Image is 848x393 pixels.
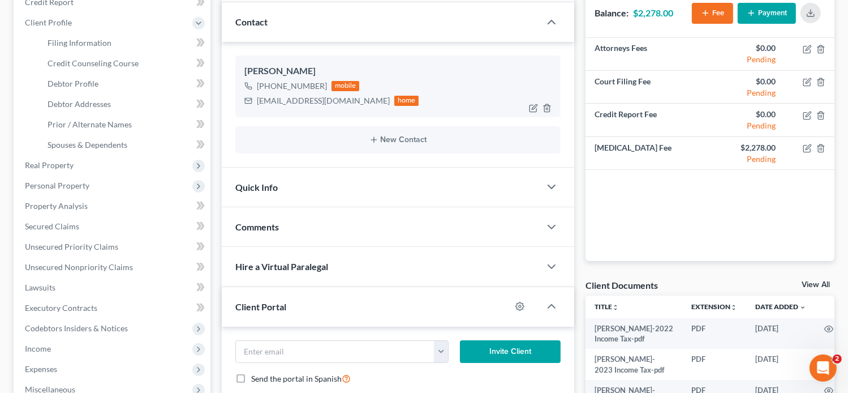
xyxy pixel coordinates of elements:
[251,374,342,383] span: Send the portal in Spanish
[25,201,88,211] span: Property Analysis
[38,33,210,53] a: Filing Information
[38,74,210,94] a: Debtor Profile
[586,279,658,291] div: Client Documents
[586,318,682,349] td: [PERSON_NAME]-2022 Income Tax-pdf
[633,7,673,18] strong: $2,278.00
[719,120,776,131] div: Pending
[586,38,710,71] td: Attorneys Fees
[25,344,51,353] span: Income
[25,18,72,27] span: Client Profile
[235,221,279,232] span: Comments
[682,349,746,380] td: PDF
[16,298,210,318] a: Executory Contracts
[586,104,710,136] td: Credit Report Fee
[38,114,210,135] a: Prior / Alternate Names
[48,99,111,109] span: Debtor Addresses
[16,257,210,277] a: Unsecured Nonpriority Claims
[244,135,552,144] button: New Contact
[38,135,210,155] a: Spouses & Dependents
[16,196,210,216] a: Property Analysis
[682,318,746,349] td: PDF
[48,38,111,48] span: Filing Information
[719,54,776,65] div: Pending
[25,181,89,190] span: Personal Property
[25,283,55,292] span: Lawsuits
[746,349,815,380] td: [DATE]
[25,160,74,170] span: Real Property
[235,182,278,193] span: Quick Info
[586,136,710,169] td: [MEDICAL_DATA] Fee
[25,364,57,374] span: Expenses
[691,302,737,311] a: Extensionunfold_more
[460,340,561,363] button: Invite Client
[595,302,619,311] a: Titleunfold_more
[730,304,737,311] i: unfold_more
[810,354,837,382] iframe: Intercom live chat
[257,80,327,92] div: [PHONE_NUMBER]
[16,237,210,257] a: Unsecured Priority Claims
[738,3,796,24] button: Payment
[235,261,328,272] span: Hire a Virtual Paralegal
[833,354,842,364] span: 2
[586,349,682,380] td: [PERSON_NAME]- 2023 Income Tax-pdf
[38,53,210,74] a: Credit Counseling Course
[48,140,127,149] span: Spouses & Dependents
[802,281,830,289] a: View All
[244,65,552,78] div: [PERSON_NAME]
[719,109,776,120] div: $0.00
[236,341,435,362] input: Enter email
[746,318,815,349] td: [DATE]
[48,79,98,88] span: Debtor Profile
[719,76,776,87] div: $0.00
[332,81,360,91] div: mobile
[235,16,268,27] span: Contact
[799,304,806,311] i: expand_more
[394,96,419,106] div: home
[719,42,776,54] div: $0.00
[719,142,776,153] div: $2,278.00
[235,301,286,312] span: Client Portal
[692,3,733,24] button: Fee
[48,119,132,129] span: Prior / Alternate Names
[25,221,79,231] span: Secured Claims
[38,94,210,114] a: Debtor Addresses
[595,7,629,18] strong: Balance:
[257,95,390,106] div: [EMAIL_ADDRESS][DOMAIN_NAME]
[25,303,97,313] span: Executory Contracts
[586,71,710,104] td: Court Filing Fee
[612,304,619,311] i: unfold_more
[719,87,776,99] div: Pending
[16,216,210,237] a: Secured Claims
[25,323,128,333] span: Codebtors Insiders & Notices
[48,58,139,68] span: Credit Counseling Course
[719,153,776,165] div: Pending
[755,302,806,311] a: Date Added expand_more
[25,262,133,272] span: Unsecured Nonpriority Claims
[25,242,118,251] span: Unsecured Priority Claims
[16,277,210,298] a: Lawsuits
